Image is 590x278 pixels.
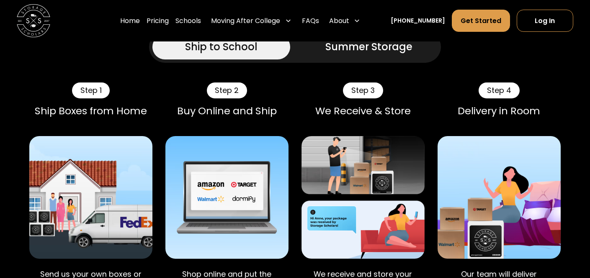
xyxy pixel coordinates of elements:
a: Pricing [147,9,169,33]
div: About [329,16,349,26]
div: Summer Storage [325,39,412,54]
a: Schools [175,9,201,33]
a: Home [120,9,140,33]
div: Buy Online and Ship [165,105,288,117]
a: Log In [517,10,573,32]
div: Ship to School [185,39,258,54]
a: [PHONE_NUMBER] [391,16,445,25]
div: Step 2 [207,82,247,98]
div: Delivery in Room [438,105,560,117]
a: FAQs [302,9,319,33]
a: Get Started [452,10,510,32]
div: We Receive & Store [301,105,424,117]
div: Ship Boxes from Home [29,105,152,117]
div: Step 3 [343,82,383,98]
img: Storage Scholars main logo [17,4,50,38]
div: About [326,9,364,33]
div: Moving After College [208,9,295,33]
div: Step 1 [72,82,110,98]
div: Step 4 [479,82,520,98]
a: home [17,4,50,38]
div: Moving After College [211,16,280,26]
